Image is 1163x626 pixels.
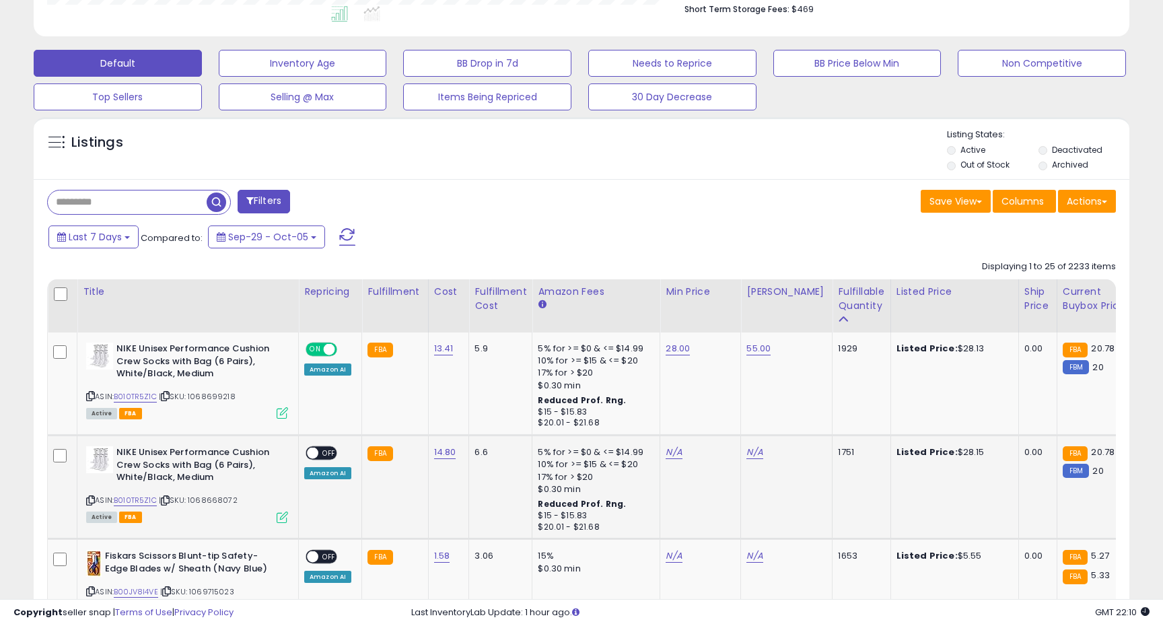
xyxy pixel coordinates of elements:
b: Listed Price: [896,549,958,562]
div: 1751 [838,446,880,458]
a: N/A [746,549,763,563]
span: 20 [1092,464,1103,477]
span: OFF [335,344,357,355]
span: 5.27 [1091,549,1109,562]
label: Out of Stock [960,159,1010,170]
a: 13.41 [434,342,454,355]
h5: Listings [71,133,123,152]
span: FBA [119,408,142,419]
div: 0.00 [1024,343,1047,355]
div: 5% for >= $0 & <= $14.99 [538,343,649,355]
div: [PERSON_NAME] [746,285,826,299]
div: Fulfillable Quantity [838,285,884,313]
small: FBA [1063,343,1088,357]
b: Reduced Prof. Rng. [538,498,626,510]
div: 1653 [838,550,880,562]
div: ASIN: [86,550,288,613]
a: N/A [746,446,763,459]
div: $0.30 min [538,483,649,495]
button: Default [34,50,202,77]
a: 28.00 [666,342,690,355]
a: N/A [666,549,682,563]
small: FBM [1063,360,1089,374]
span: ON [307,344,324,355]
div: Amazon Fees [538,285,654,299]
div: Listed Price [896,285,1013,299]
label: Active [960,144,985,155]
a: 1.58 [434,549,450,563]
button: BB Price Below Min [773,50,942,77]
div: 1929 [838,343,880,355]
span: | SKU: 1068699218 [159,391,236,402]
div: 15% [538,550,649,562]
span: Columns [1001,195,1044,208]
button: Columns [993,190,1056,213]
small: FBA [367,343,392,357]
a: 14.80 [434,446,456,459]
div: Amazon AI [304,467,351,479]
div: $20.01 - $21.68 [538,417,649,429]
p: Listing States: [947,129,1129,141]
b: Short Term Storage Fees: [684,3,789,15]
img: 41a2898DiKL._SL40_.jpg [86,446,113,473]
div: Current Buybox Price [1063,285,1132,313]
small: Amazon Fees. [538,299,546,311]
div: Cost [434,285,464,299]
div: Fulfillment [367,285,422,299]
button: Inventory Age [219,50,387,77]
div: $15 - $15.83 [538,407,649,418]
div: $5.55 [896,550,1008,562]
a: Privacy Policy [174,606,234,619]
span: $469 [791,3,814,15]
div: Ship Price [1024,285,1051,313]
small: FBA [1063,550,1088,565]
span: OFF [318,448,340,459]
div: Min Price [666,285,735,299]
div: 5% for >= $0 & <= $14.99 [538,446,649,458]
div: seller snap | | [13,606,234,619]
small: FBM [1063,464,1089,478]
b: Listed Price: [896,446,958,458]
b: NIKE Unisex Performance Cushion Crew Socks with Bag (6 Pairs), White/Black, Medium [116,343,280,384]
div: Displaying 1 to 25 of 2233 items [982,260,1116,273]
button: Last 7 Days [48,225,139,248]
button: 30 Day Decrease [588,83,756,110]
div: $15 - $15.83 [538,510,649,522]
div: $0.30 min [538,380,649,392]
b: Listed Price: [896,342,958,355]
a: 55.00 [746,342,771,355]
div: 0.00 [1024,550,1047,562]
div: $0.30 min [538,563,649,575]
div: Last InventoryLab Update: 1 hour ago. [411,606,1150,619]
button: BB Drop in 7d [403,50,571,77]
div: 3.06 [474,550,522,562]
div: Fulfillment Cost [474,285,526,313]
small: FBA [367,550,392,565]
button: Items Being Repriced [403,83,571,110]
div: Title [83,285,293,299]
div: 0.00 [1024,446,1047,458]
a: B010TR5Z1C [114,391,157,403]
div: Amazon AI [304,363,351,376]
span: Last 7 Days [69,230,122,244]
button: Needs to Reprice [588,50,756,77]
button: Top Sellers [34,83,202,110]
div: 5.9 [474,343,522,355]
span: 2025-10-13 22:10 GMT [1095,606,1150,619]
b: NIKE Unisex Performance Cushion Crew Socks with Bag (6 Pairs), White/Black, Medium [116,446,280,487]
span: 5.33 [1091,569,1110,582]
a: Terms of Use [115,606,172,619]
div: ASIN: [86,446,288,521]
button: Selling @ Max [219,83,387,110]
label: Archived [1052,159,1088,170]
div: 17% for > $20 [538,471,649,483]
div: 17% for > $20 [538,367,649,379]
strong: Copyright [13,606,63,619]
a: B010TR5Z1C [114,495,157,506]
span: All listings currently available for purchase on Amazon [86,408,117,419]
span: 20.78 [1091,446,1115,458]
span: Sep-29 - Oct-05 [228,230,308,244]
div: Repricing [304,285,356,299]
div: $20.01 - $21.68 [538,522,649,533]
div: ASIN: [86,343,288,417]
